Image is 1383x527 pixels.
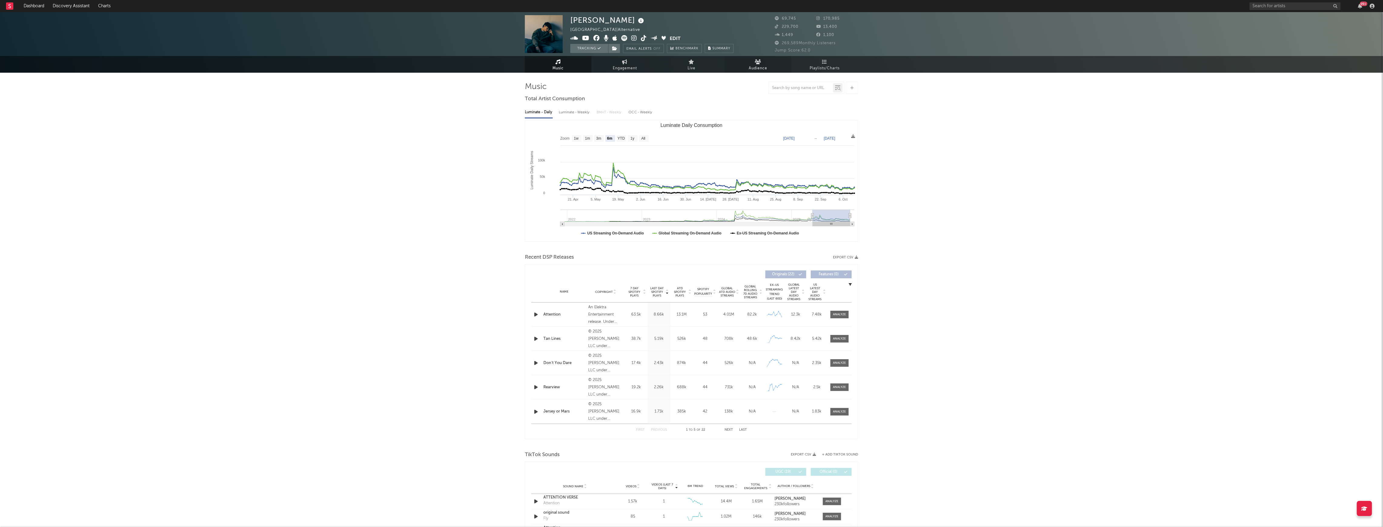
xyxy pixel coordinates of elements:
[641,137,645,141] text: All
[705,44,734,53] button: Summary
[688,65,695,72] span: Live
[619,514,647,520] div: 85
[649,287,665,297] span: Last Day Spotify Plays
[649,384,669,390] div: 2.26k
[787,409,805,415] div: N/A
[570,15,645,25] div: [PERSON_NAME]
[626,360,646,366] div: 17.4k
[658,197,669,201] text: 16. Jun
[783,136,795,141] text: [DATE]
[591,197,601,201] text: 5. May
[775,512,806,516] strong: [PERSON_NAME]
[563,485,583,488] span: Sound Name
[695,336,716,342] div: 48
[525,56,592,73] a: Music
[770,197,781,201] text: 25. Aug
[742,312,762,318] div: 82.2k
[626,485,636,488] span: Videos
[778,484,810,488] span: Author / Followers
[808,360,826,366] div: 2.35k
[689,429,693,431] span: to
[592,56,658,73] a: Engagement
[679,426,712,434] div: 1 5 22
[695,384,716,390] div: 44
[742,336,762,342] div: 48.6k
[700,197,716,201] text: 14. [DATE]
[543,384,585,390] div: Rearview
[607,137,612,141] text: 6m
[525,107,553,118] div: Luminate - Daily
[787,360,805,366] div: N/A
[787,283,801,301] span: Global Latest Day Audio Streams
[791,56,858,73] a: Playlists/Charts
[613,65,637,72] span: Engagement
[626,409,646,415] div: 16.9k
[658,56,725,73] a: Live
[672,409,691,415] div: 385k
[787,384,805,390] div: N/A
[715,485,734,488] span: Total Views
[815,470,843,474] span: Official ( 0 )
[765,468,806,476] button: UGC(19)
[1358,4,1362,8] button: 99+
[725,56,791,73] a: Audience
[816,453,858,456] button: + Add TikTok Sound
[538,158,545,162] text: 100k
[670,35,681,43] button: Edit
[775,25,798,29] span: 229,700
[530,151,534,189] text: Luminate Daily Streams
[560,137,570,141] text: Zoom
[775,497,817,501] a: [PERSON_NAME]
[787,312,805,318] div: 12.3k
[543,495,607,501] div: ATTENTION VERSE
[559,107,591,118] div: Luminate - Weekly
[626,287,642,297] span: 7 Day Spotify Plays
[525,254,574,261] span: Recent DSP Releases
[649,409,669,415] div: 1.71k
[775,33,793,37] span: 1,449
[672,287,688,297] span: ATD Spotify Plays
[697,429,701,431] span: of
[744,499,772,505] div: 1.65M
[589,401,623,423] div: © 2025 [PERSON_NAME] LLC under exclusive license to Atlantic Recording Corporation
[817,25,837,29] span: 13,400
[626,384,646,390] div: 19.2k
[543,360,585,366] a: Don’t You Dare
[543,510,607,516] a: original sound
[589,352,623,374] div: © 2025 [PERSON_NAME] LLC under exclusive license to Atlantic Recording Corporation
[775,17,796,21] span: 69,745
[815,197,827,201] text: 22. Sep
[775,41,836,45] span: 269,589 Monthly Listeners
[525,95,585,103] span: Total Artist Consumption
[636,197,645,201] text: 2. Jun
[543,312,585,318] a: Attention
[742,285,759,299] span: Global Rolling 7D Audio Streams
[695,409,716,415] div: 42
[808,384,826,390] div: 2.5k
[663,499,665,505] div: 1
[719,409,739,415] div: 138k
[695,360,716,366] div: 44
[672,312,691,318] div: 13.1M
[661,123,723,128] text: Luminate Daily Consumption
[793,197,803,201] text: 8. Sep
[553,65,564,72] span: Music
[765,283,784,301] div: Ex-US Streaming Trend (Last 60D)
[681,484,709,489] div: 6M Trend
[525,451,560,459] span: TikTok Sounds
[695,312,716,318] div: 53
[650,483,675,490] span: Videos (last 7 days)
[775,497,806,501] strong: [PERSON_NAME]
[748,197,759,201] text: 11. Aug
[619,499,647,505] div: 1.57k
[1360,2,1368,6] div: 99 +
[833,256,858,259] button: Export CSV
[589,376,623,398] div: © 2025 [PERSON_NAME] LLC under exclusive license to Atlantic Recording Corporation
[659,231,722,235] text: Global Streaming On-Demand Audio
[719,287,735,297] span: Global ATD Audio Streams
[626,312,646,318] div: 63.5k
[775,512,817,516] a: [PERSON_NAME]
[574,137,579,141] text: 1w
[719,360,739,366] div: 526k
